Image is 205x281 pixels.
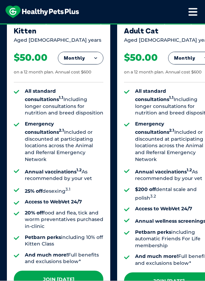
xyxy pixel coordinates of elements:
li: Full benefits and exclusions below* [25,252,103,265]
li: including 10% off Kitten Class [25,234,103,248]
span: Proactive, preventative wellness program designed to keep your pet healthier and happier for longer [2,23,204,34]
div: $50.00 [14,51,48,64]
li: Including longer consultations for nutrition and breed disposition [25,88,103,117]
div: Kitten [14,27,103,35]
strong: All standard consultations [25,88,63,102]
div: $50.00 [124,51,158,64]
img: hpp-logo [6,6,79,18]
div: on a 12 month plan. Annual cost $600 [124,69,202,75]
strong: And much more! [25,252,68,258]
sup: 1.2 [187,168,192,172]
sup: 3.2 [150,194,156,199]
sup: 3.1 [65,187,70,192]
strong: And much more! [135,253,178,259]
strong: Petbarn perks [135,229,171,235]
sup: 1.1 [59,95,63,100]
strong: Access to WebVet 24/7 [135,205,192,212]
sup: 1.1 [169,95,174,100]
li: food and flea, tick and worm preventatives purchased in-clinic [25,210,103,230]
strong: Annual vaccinations [135,169,192,175]
div: Aged [DEMOGRAPHIC_DATA] years [14,37,103,45]
sup: 1.2 [76,168,82,172]
button: Monthly [58,52,103,64]
strong: Annual vaccinations [25,169,82,175]
sup: 2.1 [59,128,64,133]
strong: Petbarn perks [25,234,61,240]
strong: Emergency consultations [25,121,64,135]
li: desexing [25,186,103,194]
li: Included or discounted at participating locations across the Animal and Referral Emergency Network [25,121,103,163]
li: As recommended by your vet [25,167,103,182]
strong: Emergency consultations [135,121,174,135]
strong: All standard consultations [135,88,174,102]
sup: 2.1 [169,128,174,133]
div: on a 12 month plan. Annual cost $600 [14,69,91,75]
strong: Access to WebVet 24/7 [25,199,82,205]
strong: $200 off [135,186,156,192]
strong: 25% off [25,188,42,194]
strong: 20% off [25,210,43,216]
